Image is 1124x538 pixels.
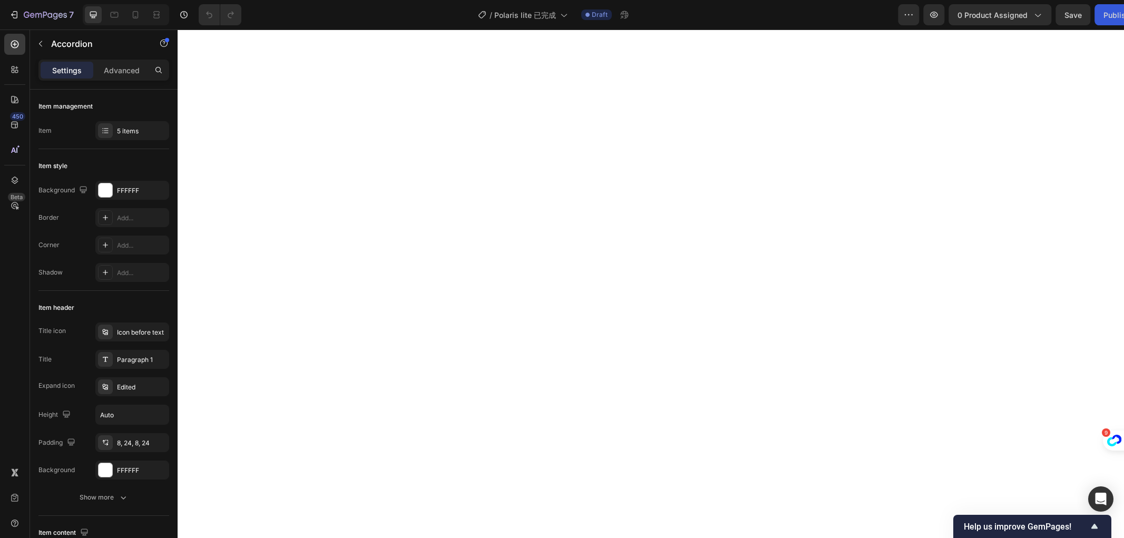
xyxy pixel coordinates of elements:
button: 7 [4,4,79,25]
span: Polaris lite 已完成 [494,9,556,21]
iframe: Design area [178,30,1124,538]
input: Auto [96,405,169,424]
span: 0 product assigned [917,9,987,21]
div: Undo/Redo [199,4,241,25]
div: Add... [117,268,167,278]
div: Show more [80,492,129,503]
span: Draft [592,10,608,19]
div: Item [38,126,52,135]
button: Show more [38,488,169,507]
div: Add... [117,213,167,223]
div: Background [38,183,90,198]
button: Show survey - Help us improve GemPages! [964,520,1101,533]
div: Height [38,408,73,422]
div: Beta [8,193,25,201]
div: Border [38,213,59,222]
div: Title icon [38,326,66,336]
button: 0 product assigned [908,4,1011,25]
div: FFFFFF [117,466,167,475]
span: Save [1024,11,1041,19]
button: Publish [1054,4,1098,25]
div: Corner [38,240,60,250]
div: Edited [117,383,167,392]
div: Item style [38,161,67,171]
div: Add... [117,241,167,250]
p: Accordion [51,37,141,50]
div: Paragraph 1 [117,355,167,365]
div: Title [38,355,52,364]
div: 450 [10,112,25,121]
div: Item header [38,303,74,312]
div: Icon before text [117,328,167,337]
button: Save [1015,4,1050,25]
div: FFFFFF [117,186,167,195]
div: Publish [1063,9,1089,21]
p: Advanced [104,65,140,76]
div: Shadow [38,268,63,277]
div: Item management [38,102,93,111]
p: 7 [69,8,74,21]
div: 5 items [117,126,167,136]
span: / [490,9,492,21]
span: Help us improve GemPages! [964,522,1088,532]
div: 8, 24, 8, 24 [117,438,167,448]
div: Padding [38,436,77,450]
div: Open Intercom Messenger [1088,486,1113,512]
p: Settings [52,65,82,76]
div: Expand icon [38,381,75,390]
div: Background [38,465,75,475]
